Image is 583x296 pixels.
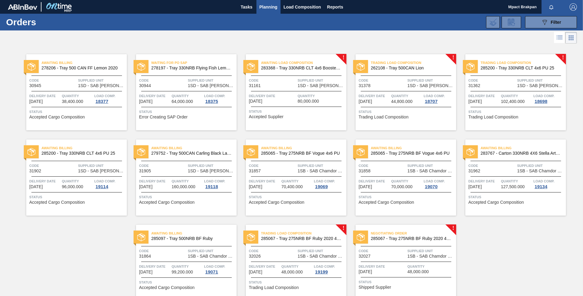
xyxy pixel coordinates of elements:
span: Accepted Cargo Composition [249,200,304,205]
span: Load Comp. [204,93,225,99]
span: Code [139,248,186,254]
span: Accepted Cargo Composition [29,200,85,205]
span: 285065 - Tray 275NRB BF Vogue 4x6 PU [261,151,342,156]
span: Supplied Unit [407,77,455,83]
span: 09/21/2025 [249,185,262,189]
span: Load Comp. [94,93,115,99]
span: Trading Load Composition [481,60,566,66]
span: Supplied Unit [188,163,235,169]
a: statusAwaiting Billing279752 - Tray 500CAN Carling Black Label RCode31905Supplied Unit1SD - SAB [... [127,139,237,216]
span: 31362 [468,83,480,88]
div: 18707 [424,99,439,104]
span: Delivery Date [249,263,280,270]
span: Negotiating Order [371,230,456,236]
span: Reports [327,3,343,11]
div: 19118 [204,184,219,189]
span: 09/25/2025 [249,270,262,274]
span: Trading Load Composition [359,115,409,119]
span: Supplied Unit [407,248,455,254]
span: Awaiting Billing [151,145,237,151]
span: Supplied Unit [298,77,345,83]
div: 19199 [314,270,329,274]
span: 278197 - Tray 330NRB Flying Fish Lemon (2020) [151,66,232,70]
span: Supplied Unit [407,163,455,169]
span: 1SD - SAB Rosslyn Brewery [188,83,235,88]
div: List Vision [554,32,565,44]
img: status [137,233,145,241]
span: Load Composition [284,3,321,11]
span: 285065 - Tray 275NRB BF Vogue 4x6 PU [371,151,451,156]
span: 80,000.000 [298,99,319,104]
a: statusAwaiting Billing285065 - Tray 275NRB BF Vogue 4x6 PUCode31858Supplied Unit1SB - SAB Chamdor... [346,139,456,216]
span: Load Comp. [314,263,335,270]
span: Code [359,163,406,169]
span: 38,400.000 [62,99,83,104]
span: 1SB - SAB Chamdor Brewery [407,254,455,259]
span: Load Comp. [424,93,445,99]
span: Quantity [281,178,313,184]
div: 19070 [424,184,439,189]
span: Accepted Supplier [249,115,284,119]
span: Load Comp. [533,178,554,184]
div: 18377 [94,99,109,104]
span: 96,000.000 [62,185,83,189]
span: 31902 [29,169,41,173]
span: 09/25/2025 [139,270,152,274]
span: Code [249,248,296,254]
span: Code [249,77,296,83]
span: 1SB - SAB Chamdor Brewery [407,169,455,173]
div: 19114 [94,184,109,189]
span: 285200 - Tray 330NRB CLT 4x6 PU 25 [481,66,561,70]
img: status [357,63,365,71]
span: Awaiting Billing [481,145,566,151]
span: Delivery Date [29,93,60,99]
div: 19071 [204,270,219,274]
span: Awaiting Billing [151,230,237,236]
span: 1SB - SAB Chamdor Brewery [517,169,564,173]
span: Load Comp. [424,178,445,184]
a: statusAwaiting Billing278206 - Tray 500 CAN FF Lemon 2020Code30945Supplied Unit1SD - SAB [PERSON_... [17,54,127,130]
span: Awaiting Billing [261,145,346,151]
span: 64,000.000 [172,99,193,104]
span: Status [249,108,345,115]
span: Quantity [172,263,203,270]
span: Status [139,279,235,285]
span: Status [249,279,345,285]
span: Supplied Unit [298,248,345,254]
span: 102,400.000 [501,99,525,104]
a: Load Comp.19070 [424,178,455,189]
a: Load Comp.18698 [533,93,564,104]
span: 70,000.000 [391,185,413,189]
span: 31378 [359,83,370,88]
span: Code [468,77,516,83]
span: Quantity [298,93,345,99]
span: 31858 [359,169,370,173]
span: 48,000.000 [281,270,303,274]
span: 09/05/2025 [359,99,372,104]
span: 285097 - Tray 500NRB BF Ruby [151,236,232,241]
span: Code [359,77,406,83]
span: Quantity [391,178,422,184]
span: Supplied Unit [517,163,564,169]
span: Accepted Cargo Composition [468,200,524,205]
img: status [247,233,255,241]
span: Code [29,77,77,83]
span: 1SB - SAB Chamdor Brewery [298,169,345,173]
span: 1SD - SAB Rosslyn Brewery [517,83,564,88]
span: Load Comp. [94,178,115,184]
span: Delivery Date [468,178,499,184]
img: status [357,233,365,241]
span: 44,800.000 [391,99,413,104]
button: Notifications [542,3,561,11]
span: Status [139,109,235,115]
span: Supplied Unit [298,163,345,169]
span: Accepted Cargo Composition [139,200,195,205]
span: Awaiting Billing [41,60,127,66]
img: status [467,148,474,156]
span: 160,000.000 [172,185,195,189]
img: status [467,63,474,71]
span: Tasks [240,3,253,11]
span: Delivery Date [139,263,170,270]
a: Load Comp.19114 [94,178,125,189]
span: Accepted Cargo Composition [29,115,85,119]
